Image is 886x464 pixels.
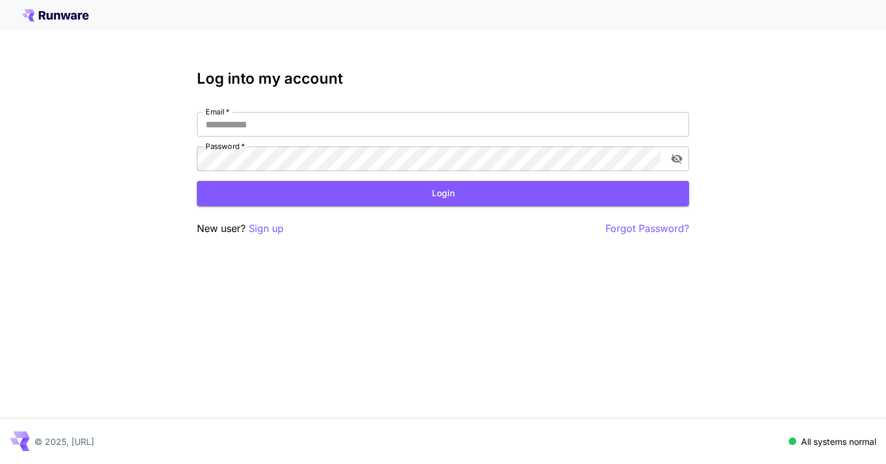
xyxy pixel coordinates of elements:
[197,181,689,206] button: Login
[666,148,688,170] button: toggle password visibility
[801,435,876,448] p: All systems normal
[249,221,284,236] button: Sign up
[206,106,229,117] label: Email
[34,435,94,448] p: © 2025, [URL]
[605,221,689,236] button: Forgot Password?
[197,70,689,87] h3: Log into my account
[197,221,284,236] p: New user?
[206,141,245,151] label: Password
